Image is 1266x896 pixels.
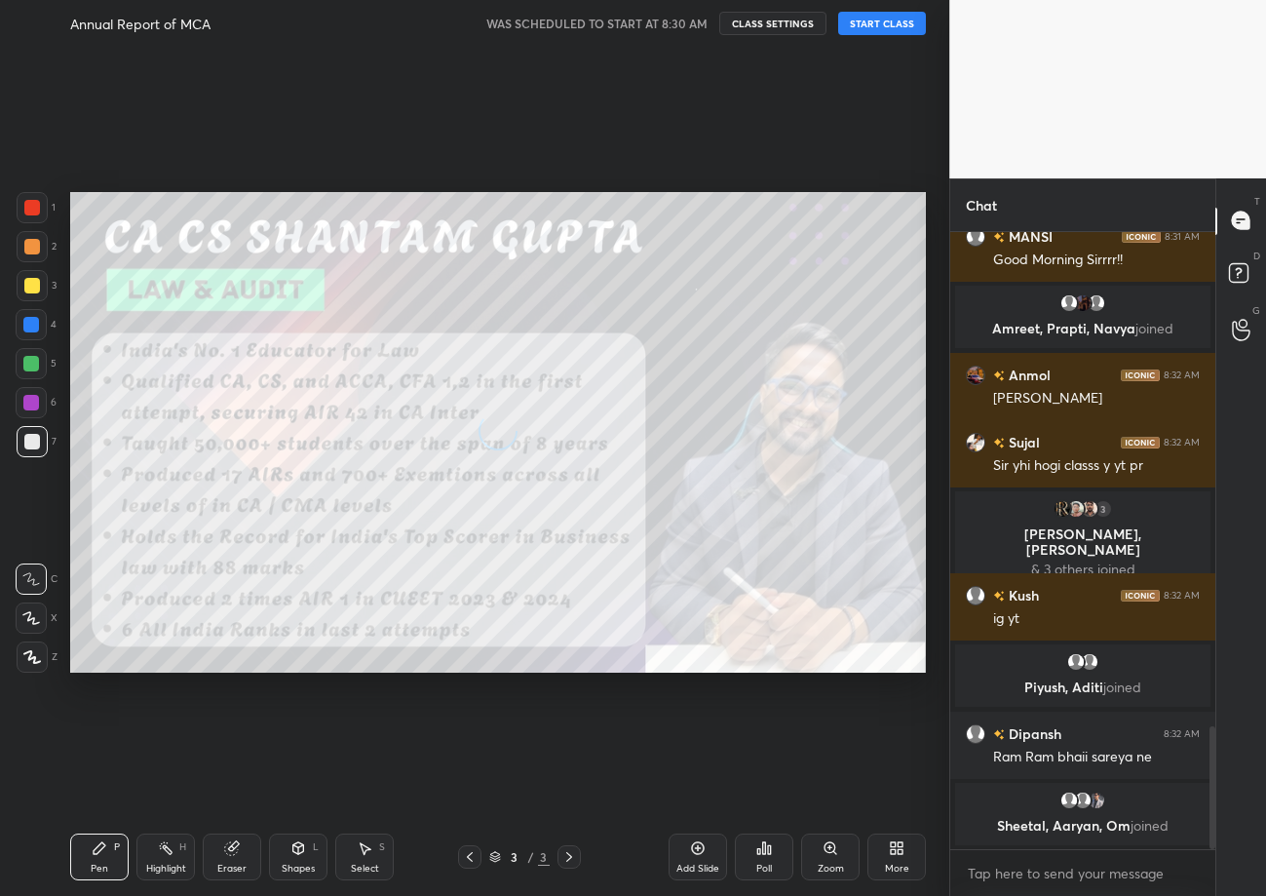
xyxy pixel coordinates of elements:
[16,564,58,595] div: C
[967,321,1199,336] p: Amreet, Prapti, Navya
[486,15,708,32] h5: WAS SCHEDULED TO START AT 8:30 AM
[993,251,1200,270] div: Good Morning Sirrrr!!
[313,842,319,852] div: L
[179,842,186,852] div: H
[1164,727,1200,739] div: 8:32 AM
[993,370,1005,381] img: no-rating-badge.077c3623.svg
[17,192,56,223] div: 1
[966,723,985,743] img: default.png
[1005,432,1040,452] h6: Sujal
[70,15,211,33] h4: Annual Report of MCA
[16,309,57,340] div: 4
[1121,369,1160,380] img: iconic-dark.1390631f.png
[217,864,247,874] div: Eraser
[719,12,826,35] button: CLASS SETTINGS
[967,818,1199,834] p: Sheetal, Aaryan, Om
[993,748,1200,767] div: Ram Ram bhaii sareya ne
[967,562,1199,577] p: & 3 others joined
[950,179,1013,231] p: Chat
[1093,499,1113,519] div: 3
[993,609,1200,629] div: ig yt
[16,603,58,634] div: X
[1103,678,1141,696] span: joined
[1164,369,1200,380] div: 8:32 AM
[1053,499,1072,519] img: 3
[1059,791,1079,810] img: default.png
[114,842,120,852] div: P
[1005,226,1053,247] h6: MANSI
[1066,652,1086,672] img: default.png
[950,232,1215,850] div: grid
[993,232,1005,243] img: no-rating-badge.077c3623.svg
[967,526,1199,558] p: [PERSON_NAME], [PERSON_NAME]
[1165,230,1200,242] div: 8:31 AM
[1131,816,1169,835] span: joined
[838,12,926,35] button: START CLASS
[676,864,719,874] div: Add Slide
[1087,293,1106,313] img: default.png
[505,851,524,863] div: 3
[17,426,57,457] div: 7
[1164,436,1200,448] div: 8:32 AM
[1121,436,1160,448] img: iconic-dark.1390631f.png
[993,729,1005,740] img: no-rating-badge.077c3623.svg
[993,591,1005,602] img: no-rating-badge.077c3623.svg
[351,864,379,874] div: Select
[1254,194,1260,209] p: T
[1005,585,1039,605] h6: Kush
[1252,303,1260,318] p: G
[17,270,57,301] div: 3
[1080,499,1099,519] img: 7da1a7743f26426f8fbaa3c9c864d406.jpg
[1005,365,1051,385] h6: Anmol
[1073,791,1093,810] img: default.png
[146,864,186,874] div: Highlight
[818,864,844,874] div: Zoom
[966,226,985,246] img: default.png
[16,387,57,418] div: 6
[16,348,57,379] div: 5
[91,864,108,874] div: Pen
[1121,589,1160,601] img: iconic-dark.1390631f.png
[993,456,1200,476] div: Sir yhi hogi classs y yt pr
[966,432,985,451] img: 3
[885,864,909,874] div: More
[1005,723,1061,744] h6: Dipansh
[993,438,1005,448] img: no-rating-badge.077c3623.svg
[1066,499,1086,519] img: 764062e939fa4128aa32ab436d190943.jpg
[1135,319,1173,337] span: joined
[379,842,385,852] div: S
[538,848,550,866] div: 3
[1122,230,1161,242] img: iconic-dark.1390631f.png
[17,642,58,673] div: Z
[966,585,985,604] img: default.png
[528,851,534,863] div: /
[966,365,985,384] img: 9886f3790bd242b4b2b860b24e511a28.jpg
[1073,293,1093,313] img: 3
[1164,589,1200,601] div: 8:32 AM
[282,864,315,874] div: Shapes
[1059,293,1079,313] img: default.png
[1087,791,1106,810] img: 7df4961d746f4896b4092210ec977295.jpg
[967,680,1199,695] p: Piyush, Aditi
[1080,652,1099,672] img: default.png
[17,231,57,262] div: 2
[756,864,772,874] div: Poll
[1253,249,1260,263] p: D
[993,389,1200,409] div: [PERSON_NAME]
